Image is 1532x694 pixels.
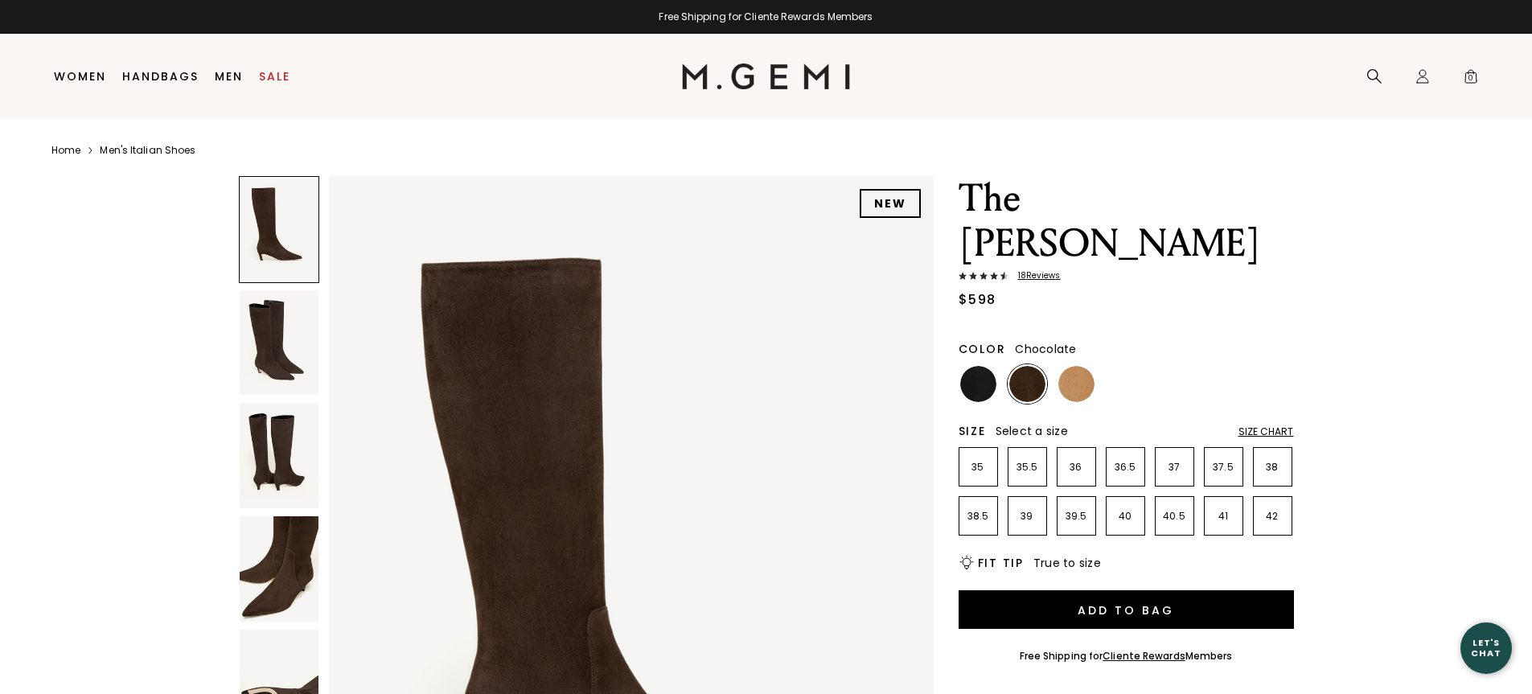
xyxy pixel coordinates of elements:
[996,423,1068,439] span: Select a size
[1156,461,1193,474] p: 37
[1107,510,1144,523] p: 40
[1238,425,1294,438] div: Size Chart
[1156,510,1193,523] p: 40.5
[1033,555,1101,571] span: True to size
[1015,341,1076,357] span: Chocolate
[978,556,1024,569] h2: Fit Tip
[1008,510,1046,523] p: 39
[1205,510,1242,523] p: 41
[1103,649,1185,663] a: Cliente Rewards
[215,70,243,83] a: Men
[860,189,921,218] div: NEW
[1460,638,1512,658] div: Let's Chat
[959,271,1294,284] a: 18Reviews
[959,510,997,523] p: 38.5
[259,70,290,83] a: Sale
[1463,72,1479,88] span: 0
[959,425,986,437] h2: Size
[51,144,80,157] a: Home
[959,461,997,474] p: 35
[100,144,195,157] a: Men's Italian Shoes
[1254,510,1292,523] p: 42
[1058,461,1095,474] p: 36
[1254,461,1292,474] p: 38
[122,70,199,83] a: Handbags
[240,516,318,622] img: The Tina
[959,290,996,310] div: $598
[1107,461,1144,474] p: 36.5
[1058,510,1095,523] p: 39.5
[960,366,996,402] img: Black
[240,290,318,396] img: The Tina
[1008,461,1046,474] p: 35.5
[1058,366,1095,402] img: Biscuit
[1009,366,1045,402] img: Chocolate
[240,403,318,508] img: The Tina
[682,64,850,89] img: M.Gemi
[1008,271,1061,281] span: 18 Review s
[54,70,106,83] a: Women
[959,176,1294,266] h1: The [PERSON_NAME]
[959,590,1294,629] button: Add to Bag
[1020,650,1233,663] div: Free Shipping for Members
[959,343,1006,355] h2: Color
[1205,461,1242,474] p: 37.5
